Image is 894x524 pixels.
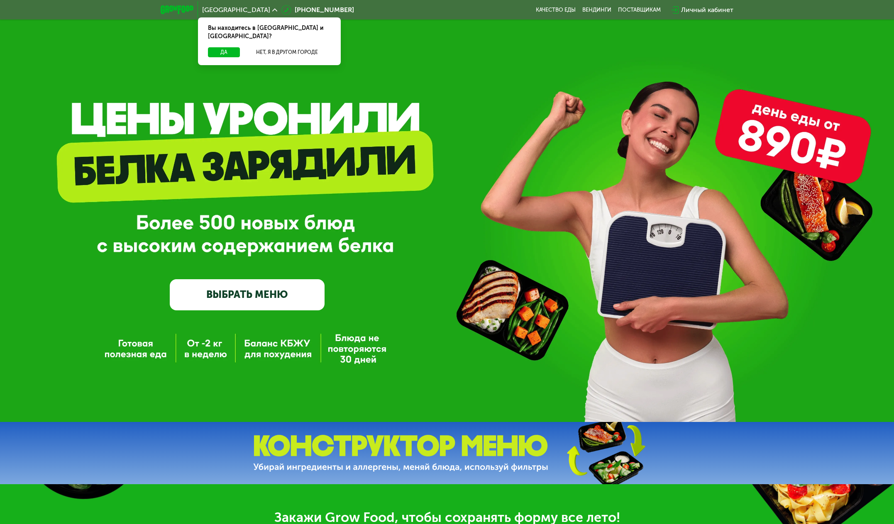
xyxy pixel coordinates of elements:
a: [PHONE_NUMBER] [281,5,354,15]
div: Вы находитесь в [GEOGRAPHIC_DATA] и [GEOGRAPHIC_DATA]? [198,17,341,47]
div: Личный кабинет [681,5,733,15]
a: ВЫБРАТЬ МЕНЮ [170,279,324,310]
a: Вендинги [582,7,611,13]
button: Нет, я в другом городе [243,47,331,57]
div: поставщикам [618,7,661,13]
a: Качество еды [536,7,576,13]
span: [GEOGRAPHIC_DATA] [202,7,270,13]
button: Да [208,47,240,57]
